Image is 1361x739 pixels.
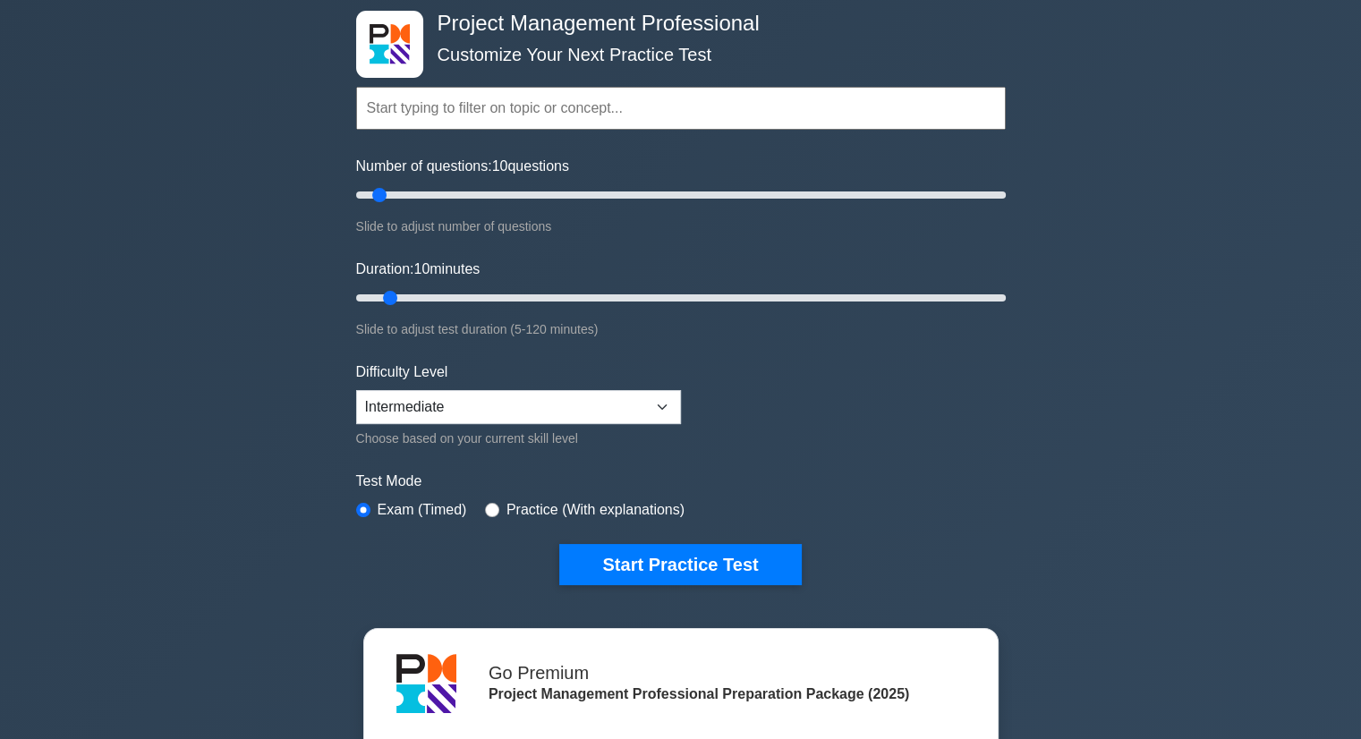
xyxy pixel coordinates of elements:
input: Start typing to filter on topic or concept... [356,87,1006,130]
label: Duration: minutes [356,259,481,280]
div: Choose based on your current skill level [356,428,681,449]
div: Slide to adjust test duration (5-120 minutes) [356,319,1006,340]
label: Exam (Timed) [378,499,467,521]
h4: Project Management Professional [430,11,918,37]
span: 10 [492,158,508,174]
div: Slide to adjust number of questions [356,216,1006,237]
button: Start Practice Test [559,544,801,585]
label: Number of questions: questions [356,156,569,177]
span: 10 [413,261,430,276]
label: Practice (With explanations) [506,499,685,521]
label: Test Mode [356,471,1006,492]
label: Difficulty Level [356,361,448,383]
